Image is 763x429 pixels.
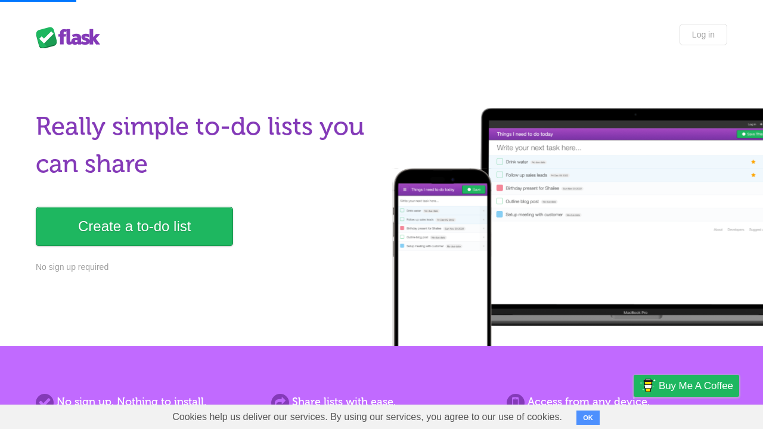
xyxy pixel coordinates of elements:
div: Flask Lists [36,27,107,48]
h1: Really simple to-do lists you can share [36,108,374,183]
h2: Share lists with ease. [271,394,492,410]
button: OK [576,411,600,425]
span: Buy me a coffee [659,375,733,396]
img: Buy me a coffee [640,375,656,396]
a: Log in [680,24,727,45]
p: No sign up required [36,261,374,273]
a: Buy me a coffee [634,375,739,397]
h2: Access from any device. [507,394,727,410]
a: Create a to-do list [36,207,233,246]
h2: No sign up. Nothing to install. [36,394,256,410]
span: Cookies help us deliver our services. By using our services, you agree to our use of cookies. [160,405,574,429]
